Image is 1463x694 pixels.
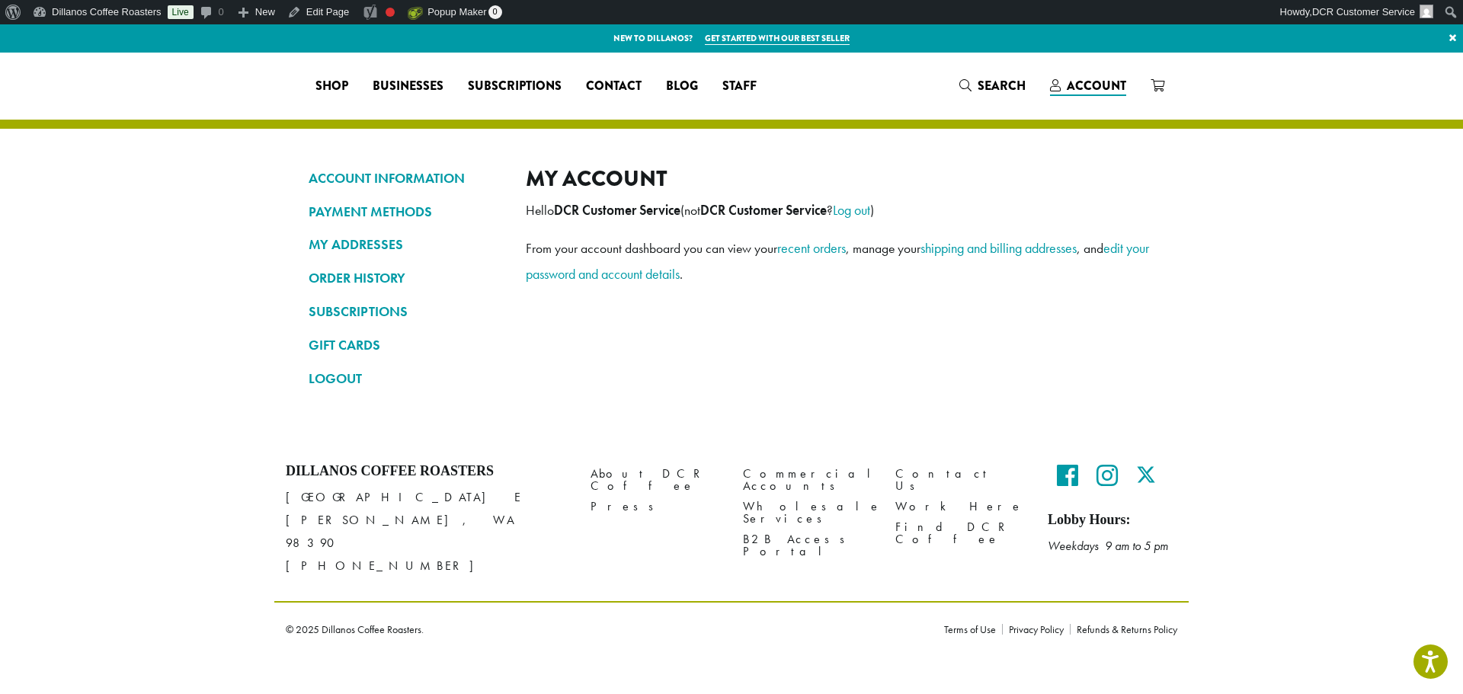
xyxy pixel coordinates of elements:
[554,202,680,219] strong: DCR Customer Service
[666,77,698,96] span: Blog
[286,624,921,635] p: © 2025 Dillanos Coffee Roasters.
[591,463,720,496] a: About DCR Coffee
[309,366,503,392] a: LOGOUT
[978,77,1026,94] span: Search
[309,165,503,191] a: ACCOUNT INFORMATION
[895,463,1025,496] a: Contact Us
[168,5,194,19] a: Live
[947,73,1038,98] a: Search
[586,77,642,96] span: Contact
[777,239,846,257] a: recent orders
[920,239,1077,257] a: shipping and billing addresses
[1312,6,1415,18] span: DCR Customer Service
[710,74,769,98] a: Staff
[526,165,1154,192] h2: My account
[743,463,872,496] a: Commercial Accounts
[895,497,1025,517] a: Work Here
[722,77,757,96] span: Staff
[309,232,503,257] a: MY ADDRESSES
[303,74,360,98] a: Shop
[591,497,720,517] a: Press
[833,201,870,219] a: Log out
[895,517,1025,550] a: Find DCR Coffee
[488,5,502,19] span: 0
[286,463,568,480] h4: Dillanos Coffee Roasters
[309,265,503,291] a: ORDER HISTORY
[1048,512,1177,529] h5: Lobby Hours:
[1442,24,1463,52] a: ×
[309,165,503,404] nav: Account pages
[743,497,872,529] a: Wholesale Services
[309,299,503,325] a: SUBSCRIPTIONS
[526,197,1154,223] p: Hello (not ? )
[373,77,443,96] span: Businesses
[705,32,850,45] a: Get started with our best seller
[1048,538,1168,554] em: Weekdays 9 am to 5 pm
[743,529,872,562] a: B2B Access Portal
[309,332,503,358] a: GIFT CARDS
[286,486,568,577] p: [GEOGRAPHIC_DATA] E [PERSON_NAME], WA 98390 [PHONE_NUMBER]
[1002,624,1070,635] a: Privacy Policy
[309,199,503,225] a: PAYMENT METHODS
[1067,77,1126,94] span: Account
[526,235,1154,287] p: From your account dashboard you can view your , manage your , and .
[468,77,562,96] span: Subscriptions
[386,8,395,17] div: Focus keyphrase not set
[700,202,827,219] strong: DCR Customer Service
[944,624,1002,635] a: Terms of Use
[1070,624,1177,635] a: Refunds & Returns Policy
[315,77,348,96] span: Shop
